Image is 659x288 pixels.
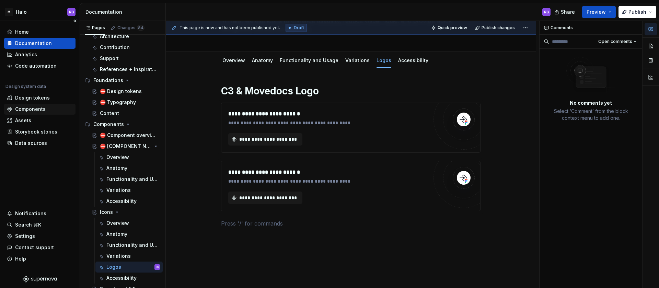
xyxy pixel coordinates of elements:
[100,66,157,73] div: References + Inspiration
[95,152,163,163] a: Overview
[117,25,144,31] div: Changes
[280,57,338,63] a: Functionality and Usage
[15,140,47,147] div: Data sources
[252,57,273,63] a: Anatomy
[100,110,119,117] div: Content
[15,94,50,101] div: Design tokens
[5,8,13,16] div: M
[82,75,163,86] div: Foundations
[95,218,163,229] a: Overview
[100,99,136,106] div: ⛔ Typography
[4,208,76,219] button: Notifications
[15,210,46,217] div: Notifications
[4,26,76,37] a: Home
[4,49,76,60] a: Analytics
[106,231,127,238] div: Anatomy
[595,37,639,46] button: Open comments
[93,77,123,84] div: Foundations
[4,253,76,264] button: Help
[106,154,129,161] div: Overview
[222,57,245,63] a: Overview
[89,130,163,141] a: ⛔️ Component overview
[82,119,163,130] div: Components
[4,219,76,230] button: Search ⌘K
[100,143,152,150] div: ⛔ [COMPONENT NAME]
[106,176,159,183] div: Functionality and Usage
[100,132,157,139] div: ⛔️ Component overview
[100,88,142,95] div: ⛔ Design tokens
[15,233,35,240] div: Settings
[137,25,144,31] span: 84
[95,262,163,273] a: LogosRG
[89,97,163,108] a: ⛔ Typography
[345,57,370,63] a: Variations
[100,33,129,40] div: Architecture
[5,84,46,89] div: Design system data
[69,9,74,15] div: RG
[100,55,119,62] div: Support
[374,53,394,67] div: Logos
[95,174,163,185] a: Functionality and Usage
[23,276,57,283] svg: Supernova Logo
[482,25,515,31] span: Publish changes
[4,104,76,115] a: Components
[294,25,304,31] span: Draft
[95,185,163,196] a: Variations
[548,108,634,122] p: Select ‘Comment’ from the block context menu to add one.
[89,53,163,64] a: Support
[106,242,159,249] div: Functionality and Usage
[106,253,131,260] div: Variations
[106,198,137,205] div: Accessibility
[598,39,632,44] span: Open comments
[15,117,31,124] div: Assets
[429,23,470,33] button: Quick preview
[551,6,579,18] button: Share
[106,220,129,227] div: Overview
[561,9,575,15] span: Share
[89,42,163,53] a: Contribution
[95,251,163,262] a: Variations
[398,57,428,63] a: Accessibility
[15,51,37,58] div: Analytics
[249,53,276,67] div: Anatomy
[473,23,518,33] button: Publish changes
[15,221,41,228] div: Search ⌘K
[95,273,163,284] a: Accessibility
[16,9,27,15] div: Halo
[4,242,76,253] button: Contact support
[100,209,113,216] div: Icons
[544,9,549,15] div: RG
[15,128,57,135] div: Storybook stories
[89,64,163,75] a: References + Inspiration
[95,163,163,174] a: Anatomy
[93,121,124,128] div: Components
[85,9,163,15] div: Documentation
[4,92,76,103] a: Design tokens
[156,264,159,270] div: RG
[277,53,341,67] div: Functionality and Usage
[89,86,163,97] a: ⛔ Design tokens
[70,16,80,26] button: Collapse sidebar
[106,264,121,270] div: Logos
[395,53,431,67] div: Accessibility
[89,207,163,218] a: Icons
[95,240,163,251] a: Functionality and Usage
[106,165,127,172] div: Anatomy
[587,9,606,15] span: Preview
[15,40,52,47] div: Documentation
[15,106,46,113] div: Components
[100,44,130,51] div: Contribution
[4,231,76,242] a: Settings
[95,229,163,240] a: Anatomy
[221,85,481,97] h1: C3 & Movedocs Logo
[4,138,76,149] a: Data sources
[15,244,54,251] div: Contact support
[106,275,137,281] div: Accessibility
[4,38,76,49] a: Documentation
[89,108,163,119] a: Content
[540,21,642,35] div: Comments
[343,53,372,67] div: Variations
[89,141,163,152] a: ⛔ [COMPONENT NAME]
[106,187,131,194] div: Variations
